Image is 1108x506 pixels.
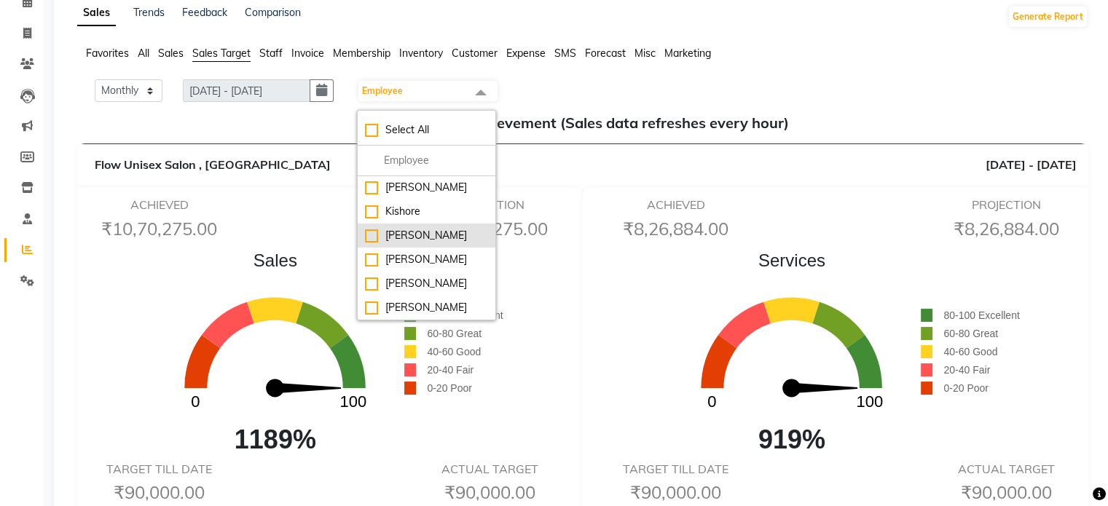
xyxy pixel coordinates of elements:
[365,300,488,315] div: [PERSON_NAME]
[427,364,474,376] span: 20-40 Fair
[87,482,231,503] h6: ₹90,000.00
[399,47,443,60] span: Inventory
[427,328,482,339] span: 60-80 Great
[95,157,331,172] span: Flow Unisex Salon , [GEOGRAPHIC_DATA]
[986,156,1077,173] span: [DATE] - [DATE]
[365,180,488,195] div: [PERSON_NAME]
[245,6,301,19] a: Comparison
[192,393,200,411] text: 0
[418,462,562,476] h6: ACTUAL TARGET
[183,79,310,102] input: DD/MM/YYYY-DD/MM/YYYY
[935,198,1078,212] h6: PROJECTION
[365,204,488,219] div: Kishore
[943,309,1019,321] span: 80-100 Excellent
[427,309,503,321] span: 80-100 Excellent
[585,47,626,60] span: Forecast
[857,393,884,411] text: 100
[259,47,283,60] span: Staff
[133,6,165,19] a: Trends
[935,218,1078,240] h6: ₹8,26,884.00
[662,420,921,459] span: 919%
[1009,7,1087,27] button: Generate Report
[362,85,403,96] span: Employee
[87,462,231,476] h6: TARGET TILL DATE
[664,47,711,60] span: Marketing
[604,482,747,503] h6: ₹90,000.00
[708,393,717,411] text: 0
[943,364,990,376] span: 20-40 Fair
[365,252,488,267] div: [PERSON_NAME]
[333,47,390,60] span: Membership
[146,420,404,459] span: 1189%
[427,346,481,357] span: 40-60 Good
[943,346,997,357] span: 40-60 Good
[452,47,498,60] span: Customer
[365,276,488,291] div: [PERSON_NAME]
[182,6,227,19] a: Feedback
[291,47,324,60] span: Invoice
[943,382,988,394] span: 0-20 Poor
[158,47,184,60] span: Sales
[418,482,562,503] h6: ₹90,000.00
[340,393,367,411] text: 100
[87,218,231,240] h6: ₹10,70,275.00
[365,153,488,168] input: multiselect-search
[935,482,1078,503] h6: ₹90,000.00
[89,114,1077,132] h5: Sales Target Achievement (Sales data refreshes every hour)
[365,122,488,138] div: Select All
[138,47,149,60] span: All
[146,248,404,274] span: Sales
[192,47,251,60] span: Sales Target
[554,47,576,60] span: SMS
[365,228,488,243] div: [PERSON_NAME]
[604,462,747,476] h6: TARGET TILL DATE
[604,198,747,212] h6: ACHIEVED
[86,47,129,60] span: Favorites
[662,248,921,274] span: Services
[604,218,747,240] h6: ₹8,26,884.00
[427,382,471,394] span: 0-20 Poor
[506,47,546,60] span: Expense
[634,47,656,60] span: Misc
[943,328,998,339] span: 60-80 Great
[87,198,231,212] h6: ACHIEVED
[935,462,1078,476] h6: ACTUAL TARGET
